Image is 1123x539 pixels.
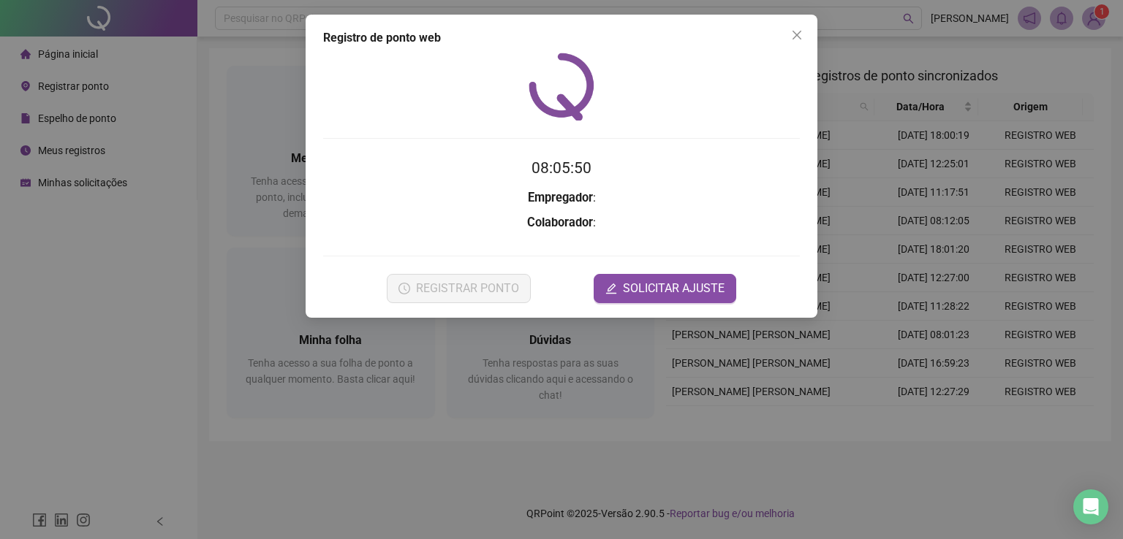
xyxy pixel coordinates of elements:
[1073,489,1108,524] div: Open Intercom Messenger
[594,274,736,303] button: editSOLICITAR AJUSTE
[387,274,531,303] button: REGISTRAR PONTO
[529,53,594,121] img: QRPoint
[605,283,617,294] span: edit
[527,215,593,229] strong: Colaborador
[323,213,800,232] h3: :
[623,280,725,297] span: SOLICITAR AJUSTE
[323,188,800,207] h3: :
[785,23,809,47] button: Close
[528,191,593,204] strong: Empregador
[791,29,803,41] span: close
[532,159,591,177] time: 08:05:50
[323,29,800,47] div: Registro de ponto web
